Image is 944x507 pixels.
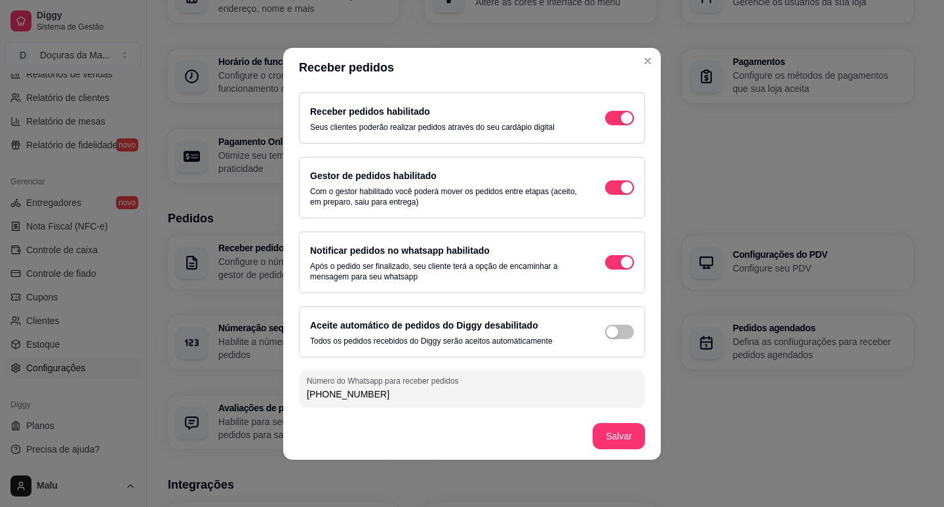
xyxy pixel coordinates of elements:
label: Número do Whatsapp para receber pedidos [307,375,463,386]
label: Aceite automático de pedidos do Diggy desabilitado [310,320,538,331]
p: Seus clientes poderão realizar pedidos através do seu cardápio digital [310,122,555,132]
label: Notificar pedidos no whatsapp habilitado [310,245,490,256]
header: Receber pedidos [283,48,661,87]
label: Gestor de pedidos habilitado [310,171,437,181]
p: Todos os pedidos recebidos do Diggy serão aceitos automáticamente [310,336,553,346]
button: Salvar [593,423,645,449]
p: Com o gestor habilitado você poderá mover os pedidos entre etapas (aceito, em preparo, saiu para ... [310,186,579,207]
button: Close [637,51,658,71]
label: Receber pedidos habilitado [310,106,430,117]
input: Número do Whatsapp para receber pedidos [307,388,637,401]
p: Após o pedido ser finalizado, seu cliente terá a opção de encaminhar a mensagem para seu whatsapp [310,261,579,282]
